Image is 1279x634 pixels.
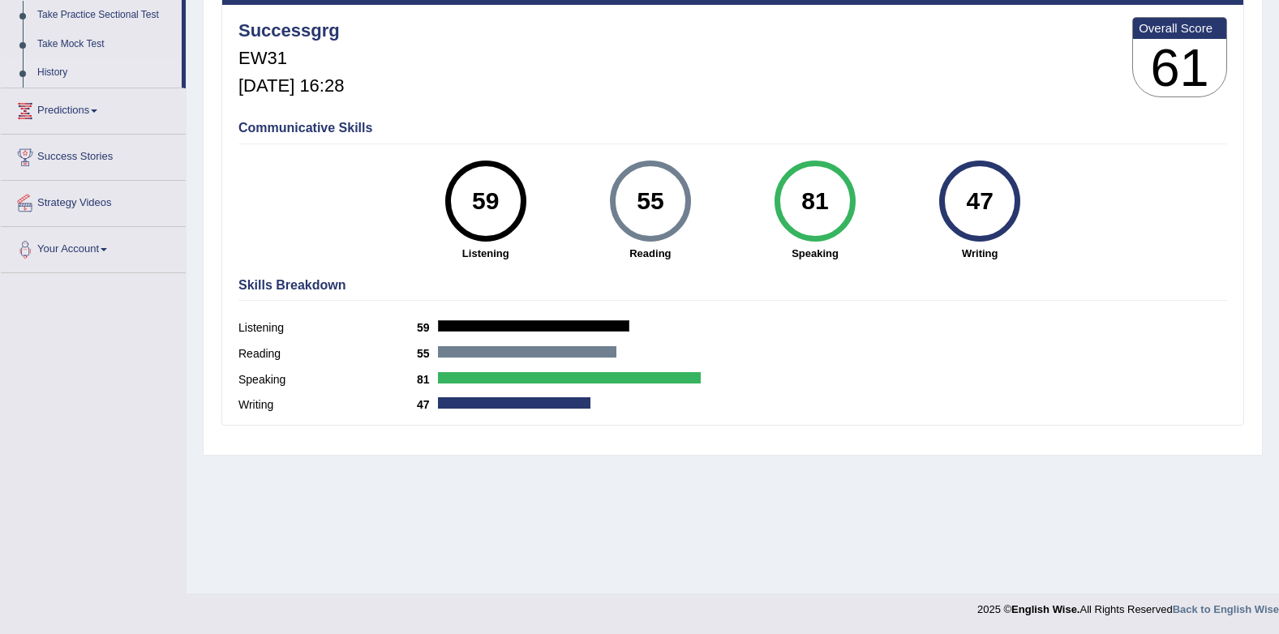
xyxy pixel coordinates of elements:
div: 81 [785,167,844,235]
h3: 61 [1133,39,1226,97]
h5: EW31 [238,49,344,68]
b: 47 [417,398,438,411]
a: Strategy Videos [1,181,186,221]
h4: Communicative Skills [238,121,1227,135]
strong: English Wise. [1011,603,1079,615]
a: History [30,58,182,88]
div: 59 [456,167,515,235]
a: Take Practice Sectional Test [30,1,182,30]
b: 81 [417,373,438,386]
h4: Skills Breakdown [238,278,1227,293]
b: 59 [417,321,438,334]
strong: Speaking [740,246,889,261]
h4: Successgrg [238,21,344,41]
strong: Listening [411,246,560,261]
strong: Reading [576,246,724,261]
div: 55 [620,167,680,235]
b: Overall Score [1139,21,1221,35]
div: 2025 © All Rights Reserved [977,593,1279,617]
a: Success Stories [1,135,186,175]
b: 55 [417,347,438,360]
a: Take Mock Test [30,30,182,59]
strong: Writing [906,246,1054,261]
a: Predictions [1,88,186,129]
a: Back to English Wise [1173,603,1279,615]
h5: [DATE] 16:28 [238,76,344,96]
label: Writing [238,396,417,413]
label: Speaking [238,371,417,388]
div: 47 [951,167,1010,235]
label: Listening [238,319,417,336]
a: Your Account [1,227,186,268]
label: Reading [238,345,417,362]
